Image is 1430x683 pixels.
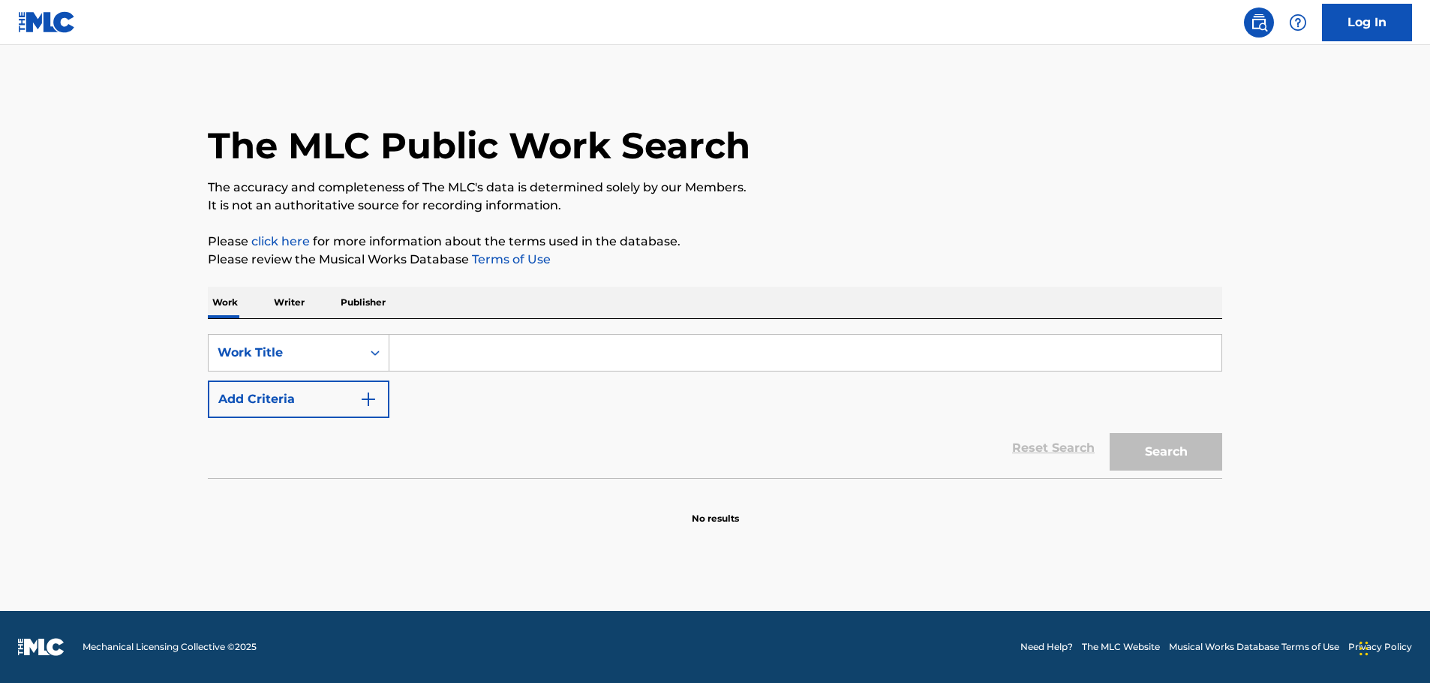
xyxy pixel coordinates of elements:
[1322,4,1412,41] a: Log In
[1250,14,1268,32] img: search
[1355,611,1430,683] iframe: Chat Widget
[1244,8,1274,38] a: Public Search
[359,390,377,408] img: 9d2ae6d4665cec9f34b9.svg
[269,287,309,318] p: Writer
[208,179,1222,197] p: The accuracy and completeness of The MLC's data is determined solely by our Members.
[18,11,76,33] img: MLC Logo
[692,494,739,525] p: No results
[218,344,353,362] div: Work Title
[251,234,310,248] a: click here
[208,381,389,418] button: Add Criteria
[1283,8,1313,38] div: Help
[208,197,1222,215] p: It is not an authoritative source for recording information.
[18,638,65,656] img: logo
[1169,640,1339,654] a: Musical Works Database Terms of Use
[208,334,1222,478] form: Search Form
[1289,14,1307,32] img: help
[1348,640,1412,654] a: Privacy Policy
[208,123,750,168] h1: The MLC Public Work Search
[336,287,390,318] p: Publisher
[208,287,242,318] p: Work
[1082,640,1160,654] a: The MLC Website
[1359,626,1368,671] div: Drag
[469,252,551,266] a: Terms of Use
[208,251,1222,269] p: Please review the Musical Works Database
[83,640,257,654] span: Mechanical Licensing Collective © 2025
[1020,640,1073,654] a: Need Help?
[208,233,1222,251] p: Please for more information about the terms used in the database.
